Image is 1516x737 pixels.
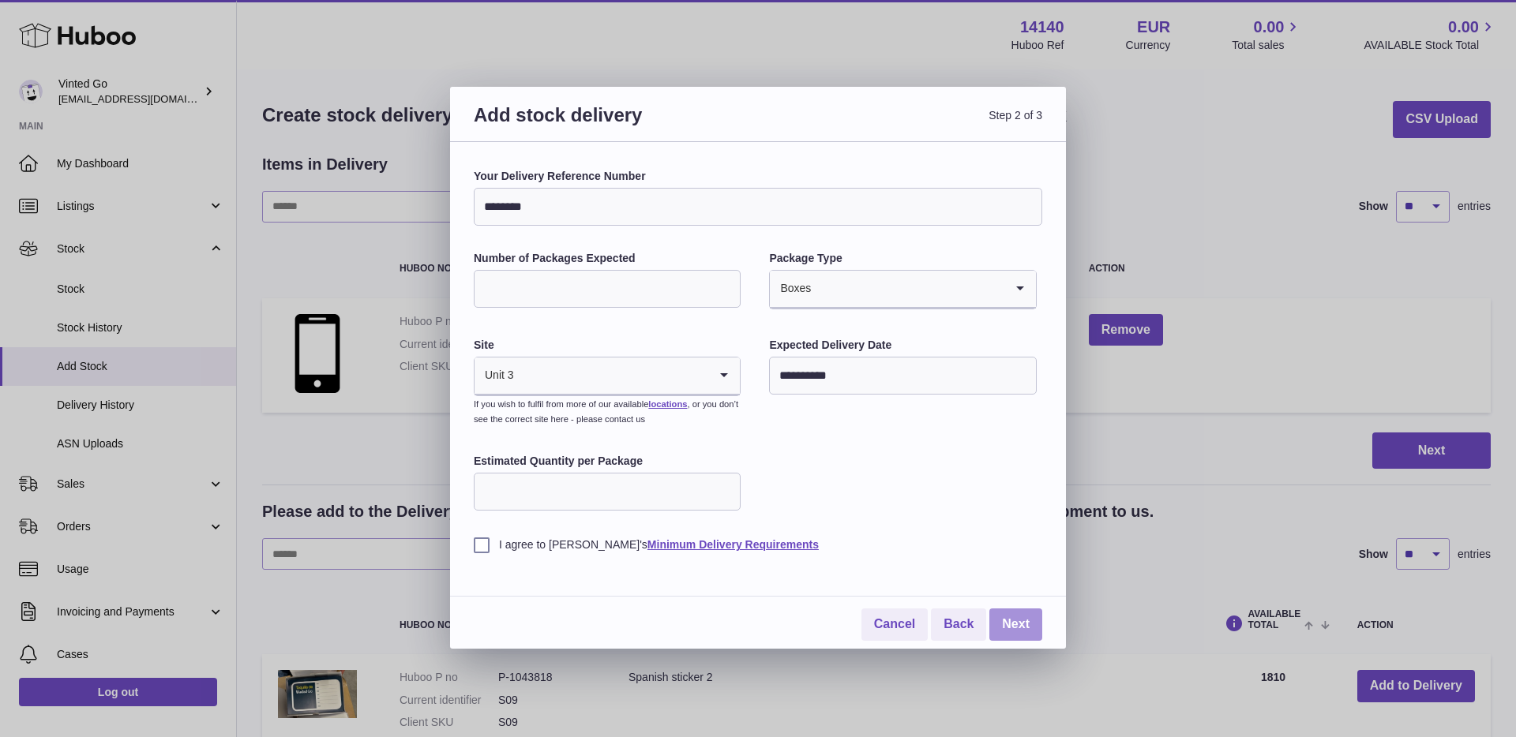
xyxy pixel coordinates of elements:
span: Step 2 of 3 [758,103,1042,146]
input: Search for option [515,357,709,394]
div: Search for option [475,357,740,395]
div: Search for option [770,271,1035,309]
label: Package Type [769,251,1036,266]
span: Unit 3 [475,357,515,394]
a: locations [648,399,687,409]
a: Back [931,608,986,641]
label: I agree to [PERSON_NAME]'s [474,537,1042,552]
a: Next [989,608,1042,641]
small: If you wish to fulfil from more of our available , or you don’t see the correct site here - pleas... [474,399,738,424]
input: Search for option [812,271,1004,307]
h3: Add stock delivery [474,103,758,146]
a: Cancel [861,608,928,641]
span: Boxes [770,271,812,307]
label: Expected Delivery Date [769,338,1036,353]
label: Number of Packages Expected [474,251,741,266]
label: Estimated Quantity per Package [474,454,741,469]
a: Minimum Delivery Requirements [647,538,819,551]
label: Site [474,338,741,353]
label: Your Delivery Reference Number [474,169,1042,184]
